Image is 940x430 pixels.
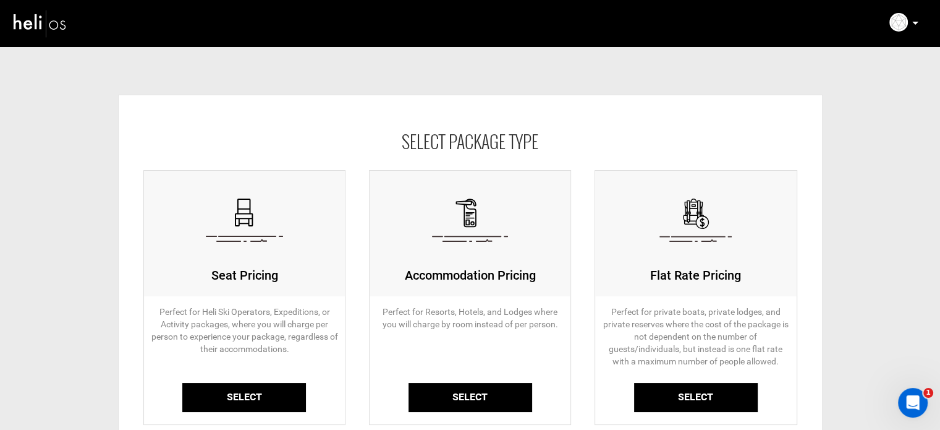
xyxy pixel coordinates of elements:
div: Flat Rate Pricing [601,267,790,285]
div: Accommodation Pricing [376,267,565,285]
img: seat-pricing.svg [206,199,283,242]
span: 1 [923,388,933,398]
p: Perfect for private boats, private lodges, and private reserves where the cost of the package is ... [595,296,797,377]
iframe: Intercom live chat [898,388,928,418]
p: Perfect for Resorts, Hotels, and Lodges where you will charge by room instead of per person. [370,296,571,377]
img: 69c28580acdec7dfef23dd98fd2b4dd1.png [889,13,908,32]
a: Select [182,383,306,412]
h3: Select package Type [119,132,822,152]
div: Seat Pricing [150,267,339,285]
a: Select [634,383,758,412]
p: Perfect for Heli Ski Operators, Expeditions, or Activity packages, where you will charge per pers... [144,296,345,377]
img: accomo-pricing.svg [432,199,508,242]
a: Select [409,383,532,412]
img: flat-rate.svg [659,199,732,242]
img: heli-logo [12,7,68,40]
